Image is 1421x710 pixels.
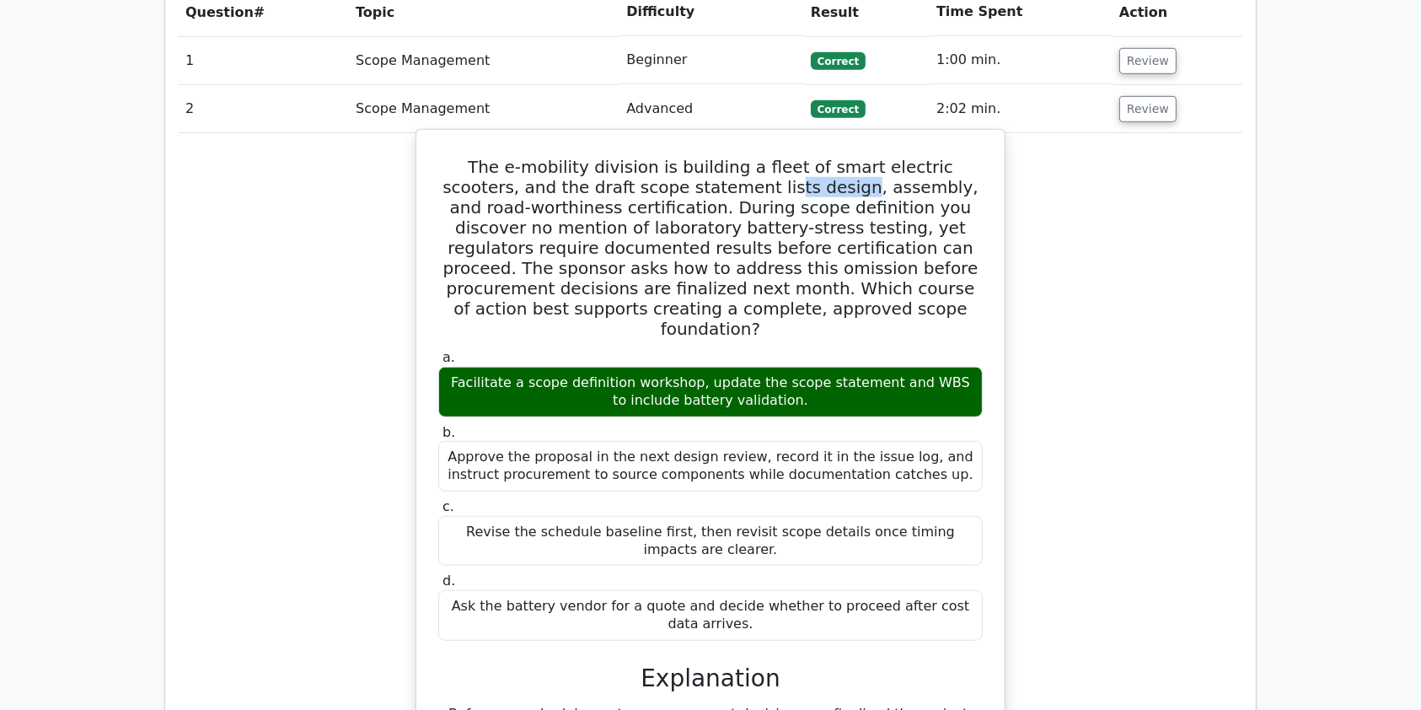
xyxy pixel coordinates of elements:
span: c. [442,498,454,514]
span: d. [442,573,455,589]
td: 2:02 min. [930,85,1113,133]
button: Review [1119,48,1177,74]
div: Approve the proposal in the next design review, record it in the issue log, and instruct procurem... [438,441,983,492]
h5: The e-mobility division is building a fleet of smart electric scooters, and the draft scope state... [437,157,984,339]
span: a. [442,349,455,365]
button: Review [1119,96,1177,122]
td: Scope Management [349,85,619,133]
h3: Explanation [448,664,973,693]
td: Beginner [619,36,804,84]
div: Facilitate a scope definition workshop, update the scope statement and WBS to include battery val... [438,367,983,417]
td: Advanced [619,85,804,133]
td: 1:00 min. [930,36,1113,84]
td: Scope Management [349,36,619,84]
td: 1 [179,36,349,84]
span: Correct [811,100,866,117]
div: Revise the schedule baseline first, then revisit scope details once timing impacts are clearer. [438,516,983,567]
div: Ask the battery vendor for a quote and decide whether to proceed after cost data arrives. [438,590,983,641]
span: Correct [811,52,866,69]
span: b. [442,424,455,440]
span: Question [185,4,254,20]
td: 2 [179,85,349,133]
